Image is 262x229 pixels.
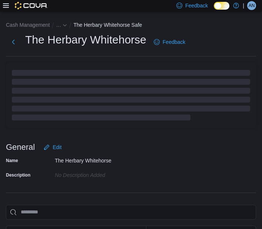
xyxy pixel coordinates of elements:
[6,35,21,49] button: Next
[243,1,244,10] p: |
[151,35,188,49] a: Feedback
[6,20,256,31] nav: An example of EuiBreadcrumbs
[6,22,50,28] button: Cash Management
[214,2,229,10] input: Dark Mode
[6,205,256,220] input: This is a search bar. As you type, the results lower in the page will automatically filter.
[55,169,154,178] div: No Description added
[55,155,154,164] div: The Herbary Whitehorse
[185,2,208,9] span: Feedback
[15,2,48,9] img: Cova
[6,172,30,178] label: Description
[56,22,67,28] button: See collapsed breadcrumbs - Clicking this button will toggle a popover dialog.
[163,38,185,46] span: Feedback
[12,71,250,122] span: Loading
[56,22,61,28] span: See collapsed breadcrumbs
[53,143,62,151] span: Edit
[25,32,146,47] h1: The Herbary Whitehorse
[247,1,256,10] div: Ananda Nair
[41,140,64,155] button: Edit
[6,143,35,152] h3: General
[249,1,255,10] span: AN
[6,158,18,164] label: Name
[73,22,142,28] button: The Herbary Whitehorse Safe
[63,23,67,28] svg: - Clicking this button will toggle a popover dialog.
